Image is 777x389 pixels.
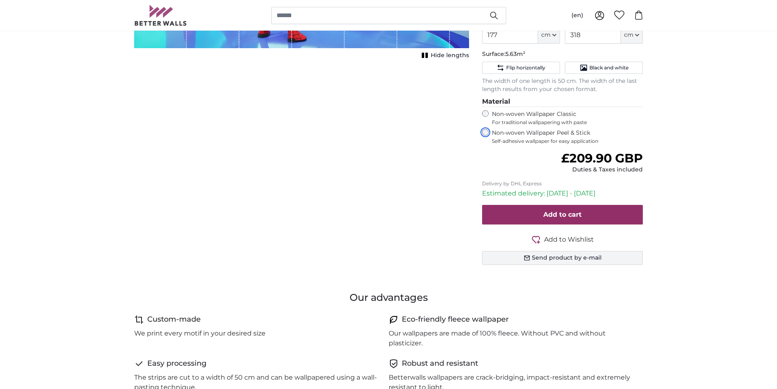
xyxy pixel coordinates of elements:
[544,235,594,245] span: Add to Wishlist
[561,151,643,166] span: £209.90 GBP
[134,329,266,338] p: We print every motif in your desired size
[492,110,643,126] label: Non-woven Wallpaper Classic
[506,64,545,71] span: Flip horizontally
[565,8,590,23] button: (en)
[482,205,643,225] button: Add to cart
[621,27,643,44] button: cm
[492,129,643,144] label: Non-woven Wallpaper Peel & Stick
[134,5,187,26] img: Betterwalls
[624,31,633,39] span: cm
[492,119,643,126] span: For traditional wallpapering with paste
[505,50,525,58] span: 5.63m²
[541,31,551,39] span: cm
[482,251,643,265] button: Send product by e-mail
[402,314,509,325] h4: Eco-friendly fleece wallpaper
[482,189,643,198] p: Estimated delivery: [DATE] - [DATE]
[147,358,206,369] h4: Easy processing
[134,291,643,304] h3: Our advantages
[482,180,643,187] p: Delivery by DHL Express
[565,62,643,74] button: Black and white
[419,50,469,61] button: Hide lengths
[482,77,643,93] p: The width of one length is 50 cm. The width of the last length results from your chosen format.
[543,211,582,218] span: Add to cart
[589,64,629,71] span: Black and white
[482,234,643,245] button: Add to Wishlist
[482,50,643,58] p: Surface:
[561,166,643,174] div: Duties & Taxes included
[492,138,643,144] span: Self-adhesive wallpaper for easy application
[538,27,560,44] button: cm
[402,358,478,369] h4: Robust and resistant
[389,329,637,348] p: Our wallpapers are made of 100% fleece. Without PVC and without plasticizer.
[482,97,643,107] legend: Material
[482,62,560,74] button: Flip horizontally
[431,51,469,60] span: Hide lengths
[147,314,201,325] h4: Custom-made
